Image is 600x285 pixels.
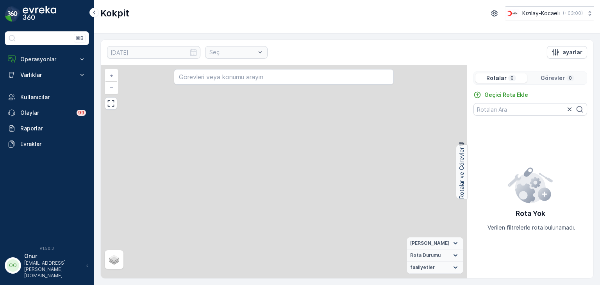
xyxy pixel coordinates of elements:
[107,46,200,59] input: dd/mm/yyyy
[20,140,86,148] p: Evraklar
[484,91,528,99] p: Geçici Rota Ekle
[105,82,117,93] a: Uzaklaştır
[110,72,113,79] span: +
[410,264,435,271] span: faaliyetler
[410,240,450,246] span: [PERSON_NAME]
[487,224,575,232] p: Verilen filtrelerle rota bulunamadı.
[5,89,89,105] a: Kullanıcılar
[76,35,84,41] p: ⌘B
[407,262,463,274] summary: faaliyetler
[5,252,89,279] button: OOOnur[EMAIL_ADDRESS][PERSON_NAME][DOMAIN_NAME]
[547,46,587,59] button: ayarlar
[24,260,82,279] p: [EMAIL_ADDRESS][PERSON_NAME][DOMAIN_NAME]
[24,252,82,260] p: Onur
[7,259,19,272] div: OO
[5,52,89,67] button: Operasyonlar
[516,208,545,219] p: Rota Yok
[563,10,583,16] p: ( +03:00 )
[105,70,117,82] a: Yakınlaştır
[174,69,393,85] input: Görevleri veya konumu arayın
[100,7,129,20] p: Kokpit
[5,136,89,152] a: Evraklar
[5,6,20,22] img: logo
[78,110,84,116] p: 99
[562,48,582,56] p: ayarlar
[541,74,565,82] p: Görevler
[568,75,573,81] p: 0
[20,93,86,101] p: Kullanıcılar
[505,6,594,20] button: Kızılay-Kocaeli(+03:00)
[510,75,514,81] p: 0
[5,246,89,251] span: v 1.50.3
[473,103,587,116] input: Rotaları Ara
[20,109,72,117] p: Olaylar
[5,67,89,83] button: Varlıklar
[507,166,553,203] img: config error
[110,84,114,91] span: −
[486,74,507,82] p: Rotalar
[407,249,463,262] summary: Rota Durumu
[105,251,123,268] a: Layers
[473,91,528,99] a: Geçici Rota Ekle
[410,252,441,258] span: Rota Durumu
[5,121,89,136] a: Raporlar
[20,71,73,79] p: Varlıklar
[458,147,466,199] p: Rotalar ve Görevler
[20,125,86,132] p: Raporlar
[5,105,89,121] a: Olaylar99
[407,237,463,249] summary: [PERSON_NAME]
[505,9,519,18] img: k%C4%B1z%C4%B1lay_0jL9uU1.png
[23,6,56,22] img: logo_dark-DEwI_e13.png
[20,55,73,63] p: Operasyonlar
[522,9,560,17] p: Kızılay-Kocaeli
